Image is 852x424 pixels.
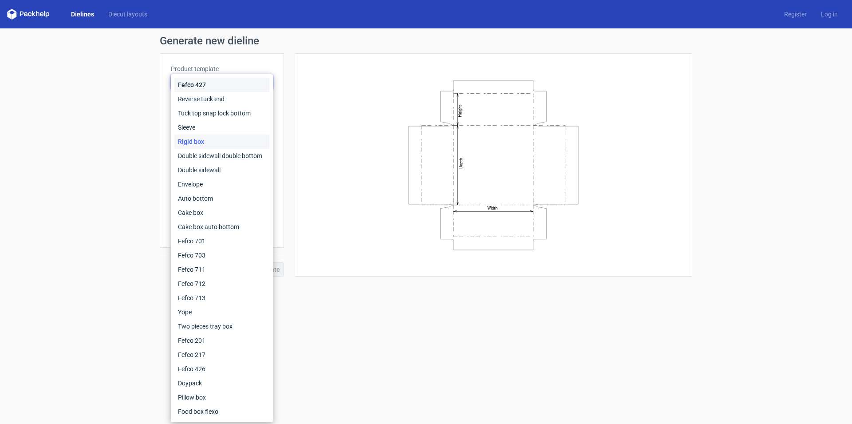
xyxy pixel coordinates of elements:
a: Diecut layouts [101,10,154,19]
div: Doypack [174,376,269,390]
div: Fefco 426 [174,362,269,376]
label: Product template [171,64,273,73]
text: Depth [458,158,463,168]
div: Double sidewall [174,163,269,177]
div: Envelope [174,177,269,191]
div: Fefco 713 [174,291,269,305]
div: Fefco 703 [174,248,269,262]
text: Height [458,105,462,117]
div: Cake box [174,206,269,220]
div: Food box flexo [174,404,269,419]
div: Fefco 712 [174,277,269,291]
a: Dielines [64,10,101,19]
div: Fefco 217 [174,348,269,362]
h1: Generate new dieline [160,36,692,46]
div: Fefco 427 [174,78,269,92]
div: Fefco 711 [174,262,269,277]
div: Cake box auto bottom [174,220,269,234]
div: Fefco 201 [174,333,269,348]
div: Rigid box [174,135,269,149]
div: Auto bottom [174,191,269,206]
div: Tuck top snap lock bottom [174,106,269,120]
div: Double sidewall double bottom [174,149,269,163]
div: Two pieces tray box [174,319,269,333]
div: Yope [174,305,269,319]
div: Fefco 701 [174,234,269,248]
div: Sleeve [174,120,269,135]
text: Width [487,206,497,210]
a: Register [777,10,814,19]
a: Log in [814,10,845,19]
div: Reverse tuck end [174,92,269,106]
div: Pillow box [174,390,269,404]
